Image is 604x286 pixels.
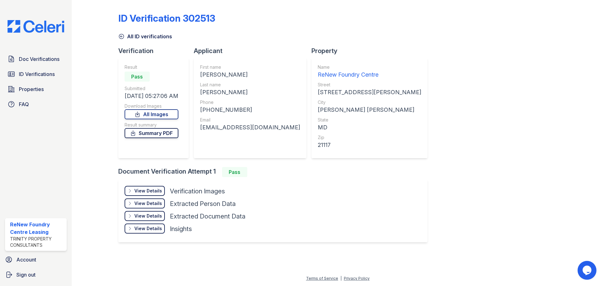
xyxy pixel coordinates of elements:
div: ReNew Foundry Centre [318,70,421,79]
span: ID Verifications [19,70,55,78]
div: MD [318,123,421,132]
div: [DATE] 05:27:06 AM [125,92,178,100]
span: Account [16,256,36,263]
div: View Details [134,188,162,194]
div: Extracted Person Data [170,199,236,208]
div: Email [200,117,300,123]
div: | [340,276,342,281]
span: Sign out [16,271,36,278]
a: FAQ [5,98,67,111]
div: Pass [125,72,150,82]
div: Submitted [125,85,178,92]
a: All Images [125,109,178,119]
div: Street [318,82,421,88]
div: Document Verification Attempt 1 [118,167,433,177]
div: Zip [318,134,421,141]
div: First name [200,64,300,70]
div: [STREET_ADDRESS][PERSON_NAME] [318,88,421,97]
a: Properties [5,83,67,95]
div: View Details [134,225,162,232]
div: Phone [200,99,300,105]
a: Terms of Service [306,276,338,281]
div: Trinity Property Consultants [10,236,64,248]
div: View Details [134,200,162,207]
div: Name [318,64,421,70]
a: All ID verifications [118,33,172,40]
span: Properties [19,85,44,93]
img: CE_Logo_Blue-a8612792a0a2168367f1c8372b55b34899dd931a85d93a1a3d3e32e68fde9ad4.png [3,20,69,33]
div: 21117 [318,141,421,149]
div: ReNew Foundry Centre Leasing [10,221,64,236]
div: Last name [200,82,300,88]
div: [EMAIL_ADDRESS][DOMAIN_NAME] [200,123,300,132]
a: Account [3,253,69,266]
div: Verification [118,46,194,55]
div: [PERSON_NAME] [200,70,300,79]
span: FAQ [19,100,29,108]
iframe: chat widget [578,261,598,280]
div: Extracted Document Data [170,212,245,221]
a: Summary PDF [125,128,178,138]
div: Verification Images [170,187,225,196]
div: City [318,99,421,105]
div: Pass [222,167,247,177]
div: Download Images [125,103,178,109]
div: ID Verification 302513 [118,13,215,24]
div: View Details [134,213,162,219]
div: [PHONE_NUMBER] [200,105,300,114]
div: Property [311,46,433,55]
div: State [318,117,421,123]
a: Doc Verifications [5,53,67,65]
div: [PERSON_NAME] [200,88,300,97]
div: Result [125,64,178,70]
a: Sign out [3,268,69,281]
a: Privacy Policy [344,276,370,281]
div: Result summary [125,122,178,128]
div: Applicant [194,46,311,55]
div: Insights [170,224,192,233]
a: Name ReNew Foundry Centre [318,64,421,79]
a: ID Verifications [5,68,67,80]
span: Doc Verifications [19,55,59,63]
div: [PERSON_NAME] [PERSON_NAME] [318,105,421,114]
